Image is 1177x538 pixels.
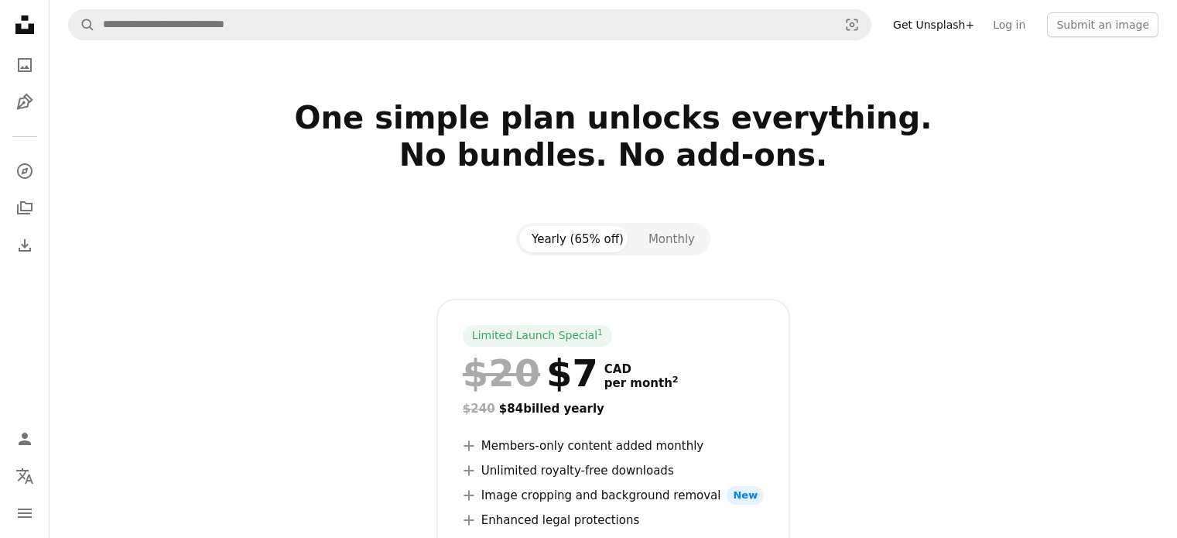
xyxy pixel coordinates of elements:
[9,9,40,43] a: Home — Unsplash
[68,9,871,40] form: Find visuals sitewide
[1047,12,1158,37] button: Submit an image
[9,193,40,224] a: Collections
[727,486,764,505] span: New
[833,10,871,39] button: Visual search
[636,226,707,252] button: Monthly
[463,353,540,393] span: $20
[9,498,40,529] button: Menu
[672,375,679,385] sup: 2
[669,376,682,390] a: 2
[9,50,40,81] a: Photos
[884,12,984,37] a: Get Unsplash+
[115,99,1112,211] h2: One simple plan unlocks everything. No bundles. No add-ons.
[463,399,764,418] div: $84 billed yearly
[463,437,764,455] li: Members-only content added monthly
[597,327,603,337] sup: 1
[463,325,612,347] div: Limited Launch Special
[519,226,636,252] button: Yearly (65% off)
[9,87,40,118] a: Illustrations
[604,376,679,390] span: per month
[463,402,495,416] span: $240
[69,10,95,39] button: Search Unsplash
[9,461,40,492] button: Language
[594,328,606,344] a: 1
[9,230,40,261] a: Download History
[9,156,40,187] a: Explore
[604,362,679,376] span: CAD
[463,511,764,529] li: Enhanced legal protections
[463,461,764,480] li: Unlimited royalty-free downloads
[463,486,764,505] li: Image cropping and background removal
[984,12,1035,37] a: Log in
[9,423,40,454] a: Log in / Sign up
[463,353,598,393] div: $7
